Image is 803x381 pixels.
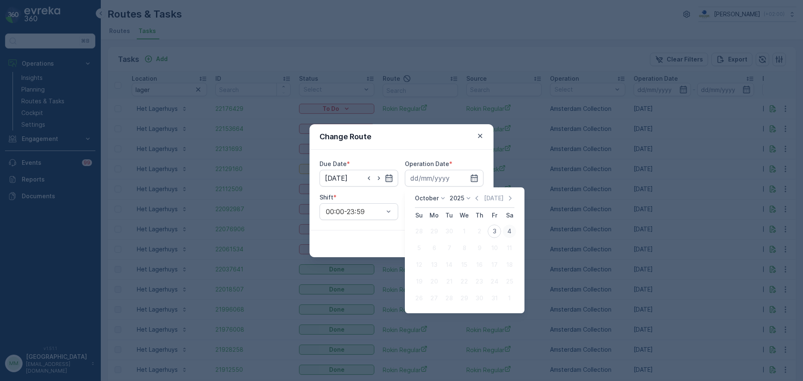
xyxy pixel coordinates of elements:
p: [DATE] [484,194,504,202]
div: 22 [458,275,471,288]
div: 2 [473,225,486,238]
div: 30 [442,225,456,238]
div: 9 [473,241,486,255]
th: Tuesday [442,208,457,223]
th: Monday [427,208,442,223]
div: 24 [488,275,501,288]
div: 3 [488,225,501,238]
label: Shift [320,194,333,201]
div: 29 [427,225,441,238]
input: dd/mm/yyyy [405,170,483,187]
div: 18 [503,258,516,271]
label: Due Date [320,160,347,167]
p: Change Route [320,131,371,143]
div: 28 [442,292,456,305]
th: Wednesday [457,208,472,223]
div: 11 [503,241,516,255]
div: 20 [427,275,441,288]
p: 2025 [450,194,464,202]
div: 31 [488,292,501,305]
div: 1 [458,225,471,238]
div: 8 [458,241,471,255]
div: 25 [503,275,516,288]
div: 27 [427,292,441,305]
p: October [415,194,439,202]
div: 7 [442,241,456,255]
div: 30 [473,292,486,305]
th: Thursday [472,208,487,223]
th: Saturday [502,208,517,223]
div: 6 [427,241,441,255]
div: 5 [412,241,426,255]
div: 12 [412,258,426,271]
label: Operation Date [405,160,449,167]
div: 19 [412,275,426,288]
div: 28 [412,225,426,238]
div: 10 [488,241,501,255]
th: Sunday [412,208,427,223]
div: 26 [412,292,426,305]
div: 1 [503,292,516,305]
div: 17 [488,258,501,271]
div: 4 [503,225,516,238]
div: 23 [473,275,486,288]
div: 21 [442,275,456,288]
div: 15 [458,258,471,271]
div: 29 [458,292,471,305]
th: Friday [487,208,502,223]
div: 16 [473,258,486,271]
div: 13 [427,258,441,271]
input: dd/mm/yyyy [320,170,398,187]
div: 14 [442,258,456,271]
